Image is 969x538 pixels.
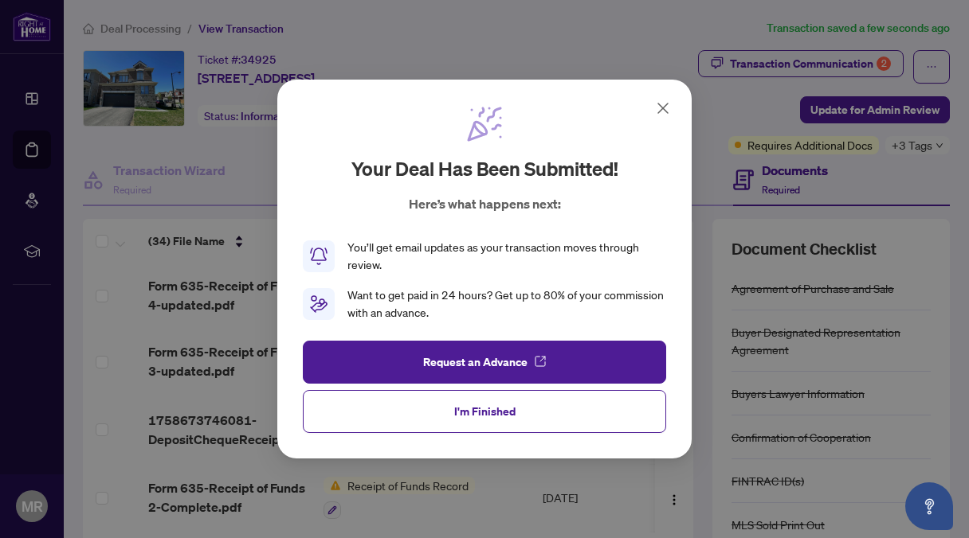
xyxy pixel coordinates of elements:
span: Request an Advance [423,349,528,375]
div: Want to get paid in 24 hours? Get up to 80% of your commission with an advance. [347,287,666,322]
div: You’ll get email updates as your transaction moves through review. [347,239,666,274]
span: I'm Finished [454,399,516,424]
h2: Your deal has been submitted! [351,156,618,181]
p: Here’s what happens next: [409,194,561,213]
button: I'm Finished [303,390,666,433]
button: Open asap [905,482,953,530]
button: Request an Advance [303,341,666,384]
